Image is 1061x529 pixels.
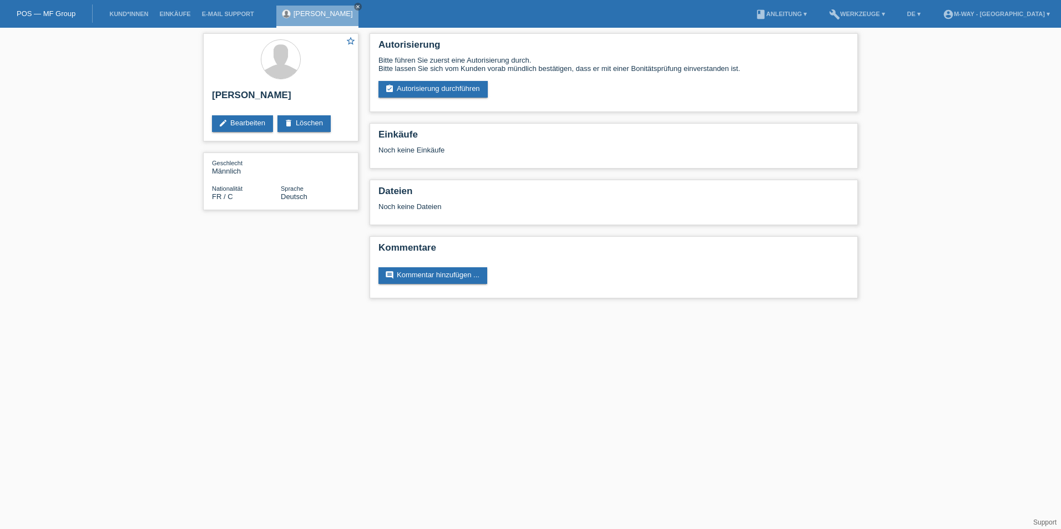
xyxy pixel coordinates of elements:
a: bookAnleitung ▾ [750,11,812,17]
i: delete [284,119,293,128]
a: star_border [346,36,356,48]
a: E-Mail Support [196,11,260,17]
i: build [829,9,840,20]
span: Deutsch [281,192,307,201]
i: assignment_turned_in [385,84,394,93]
a: Einkäufe [154,11,196,17]
a: Kund*innen [104,11,154,17]
i: account_circle [943,9,954,20]
span: Geschlecht [212,160,242,166]
div: Noch keine Einkäufe [378,146,849,162]
a: account_circlem-way - [GEOGRAPHIC_DATA] ▾ [937,11,1055,17]
h2: Dateien [378,186,849,202]
a: buildWerkzeuge ▾ [823,11,891,17]
h2: Kommentare [378,242,849,259]
span: Sprache [281,185,304,192]
i: star_border [346,36,356,46]
h2: [PERSON_NAME] [212,90,350,106]
i: close [355,4,361,9]
div: Männlich [212,159,281,175]
i: book [755,9,766,20]
a: [PERSON_NAME] [294,9,353,18]
a: POS — MF Group [17,9,75,18]
a: assignment_turned_inAutorisierung durchführen [378,81,488,98]
h2: Autorisierung [378,39,849,56]
h2: Einkäufe [378,129,849,146]
a: commentKommentar hinzufügen ... [378,267,487,284]
a: close [354,3,362,11]
div: Noch keine Dateien [378,202,718,211]
i: comment [385,271,394,279]
span: Frankreich / C / 10.09.2015 [212,192,233,201]
a: DE ▾ [902,11,926,17]
div: Bitte führen Sie zuerst eine Autorisierung durch. Bitte lassen Sie sich vom Kunden vorab mündlich... [378,56,849,73]
a: Support [1033,518,1057,526]
a: deleteLöschen [277,115,331,132]
i: edit [219,119,228,128]
a: editBearbeiten [212,115,273,132]
span: Nationalität [212,185,242,192]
